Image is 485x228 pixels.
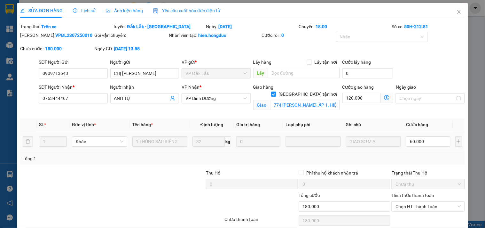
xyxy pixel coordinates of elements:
span: Chưa thu [395,179,461,189]
div: Chưa cước : [20,45,93,52]
span: picture [106,8,110,13]
div: Gói vận chuyển: [95,32,168,39]
span: Tổng cước [299,193,320,198]
div: Tổng: 1 [23,155,188,162]
b: 0 [282,33,284,38]
span: Định lượng [200,122,223,127]
span: [GEOGRAPHIC_DATA] tận nơi [276,91,340,98]
th: Loại phụ phí [283,118,343,131]
span: Lấy tận nơi [312,59,340,66]
div: Ngày GD: [95,45,168,52]
b: 18:00 [316,24,327,29]
span: Khác [76,137,123,146]
b: VPĐL2307250010 [55,33,92,38]
span: SL [39,122,44,127]
span: VP Đắk Lắk [185,69,246,78]
input: Cước giao hàng [342,93,381,103]
b: 50H-212.81 [404,24,428,29]
span: Thu Hộ [206,170,221,175]
div: VP gửi [182,59,250,66]
span: Lấy hàng [253,60,272,65]
span: VP Bình Dương [185,94,246,103]
div: [PERSON_NAME]: [20,32,93,39]
span: user-add [170,96,175,101]
div: Người nhận [110,84,179,91]
span: clock-circle [73,8,77,13]
span: Giá trị hàng [236,122,260,127]
button: delete [23,136,33,147]
th: Ghi chú [343,118,404,131]
label: Cước lấy hàng [342,60,371,65]
span: Cước hàng [406,122,428,127]
span: Ảnh kiện hàng [106,8,143,13]
span: kg [225,136,231,147]
div: Tuyến: [113,23,206,30]
div: Nhân viên tạo: [169,32,261,39]
button: Close [450,3,468,21]
input: Dọc đường [268,68,340,78]
div: Trạng thái Thu Hộ [392,169,465,176]
input: Giao tận nơi [270,100,340,110]
div: Chuyến: [298,23,391,30]
div: Cước rồi : [262,32,335,39]
input: 0 [236,136,280,147]
label: Ngày giao [396,85,416,90]
span: Lấy [253,68,268,78]
input: Ghi Chú [346,136,401,147]
span: close-circle [458,205,461,208]
span: Yêu cầu xuất hóa đơn điện tử [153,8,221,13]
b: hien.hongduc [198,33,226,38]
b: 180.000 [45,46,62,51]
span: dollar-circle [384,95,389,100]
div: Trạng thái: [20,23,113,30]
input: VD: Bàn, Ghế [132,136,188,147]
b: Đắk Lắk - [GEOGRAPHIC_DATA] [127,24,191,29]
b: [DATE] 13:55 [114,46,140,51]
div: SĐT Người Nhận [39,84,107,91]
span: SỬA ĐƠN HÀNG [20,8,63,13]
b: [DATE] [218,24,232,29]
label: Hình thức thanh toán [392,193,434,198]
b: Trên xe [41,24,57,29]
button: plus [456,136,462,147]
div: Chưa thanh toán [224,216,298,227]
span: Tên hàng [132,122,153,127]
div: Số xe: [391,23,465,30]
span: edit [20,8,25,13]
img: icon [153,8,158,13]
span: Phí thu hộ khách nhận trả [304,169,361,176]
input: Cước lấy hàng [342,68,394,78]
label: Cước giao hàng [342,85,374,90]
span: close [457,9,462,14]
span: VP Nhận [182,85,199,90]
div: Người gửi [110,59,179,66]
span: Lịch sử [73,8,96,13]
span: Chọn HT Thanh Toán [395,202,461,211]
input: Ngày giao [400,95,455,102]
span: Giao [253,100,270,110]
div: SĐT Người Gửi [39,59,107,66]
span: Đơn vị tính [72,122,96,127]
span: Giao hàng [253,85,274,90]
div: Ngày: [205,23,298,30]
